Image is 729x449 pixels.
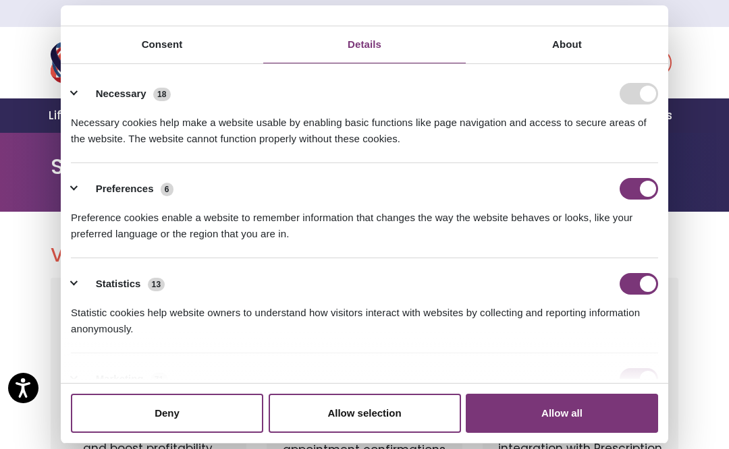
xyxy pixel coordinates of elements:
[71,83,179,104] button: Necessary (18)
[96,86,146,102] label: Necessary
[71,295,658,337] div: Statistic cookies help website owners to understand how visitors interact with websites by collec...
[96,371,144,387] label: Marketing
[466,26,668,63] a: About
[71,178,182,200] button: Preferences (6)
[51,244,678,267] h2: Veradigm Solutions
[51,154,678,179] h1: Solution Login
[661,382,713,433] iframe: Drift Chat Widget
[71,200,658,242] div: Preference cookies enable a website to remember information that changes the way the website beha...
[263,26,466,63] a: Details
[71,368,176,390] button: Marketing (71)
[96,276,141,292] label: Statistics
[71,104,658,147] div: Necessary cookies help make a website usable by enabling basic functions like page navigation and...
[40,98,136,133] a: Life Sciences
[71,394,263,433] button: Deny
[71,273,173,295] button: Statistics (13)
[269,394,461,433] button: Allow selection
[96,181,154,197] label: Preferences
[61,26,263,63] a: Consent
[51,40,236,85] img: Veradigm logo
[466,394,658,433] button: Allow all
